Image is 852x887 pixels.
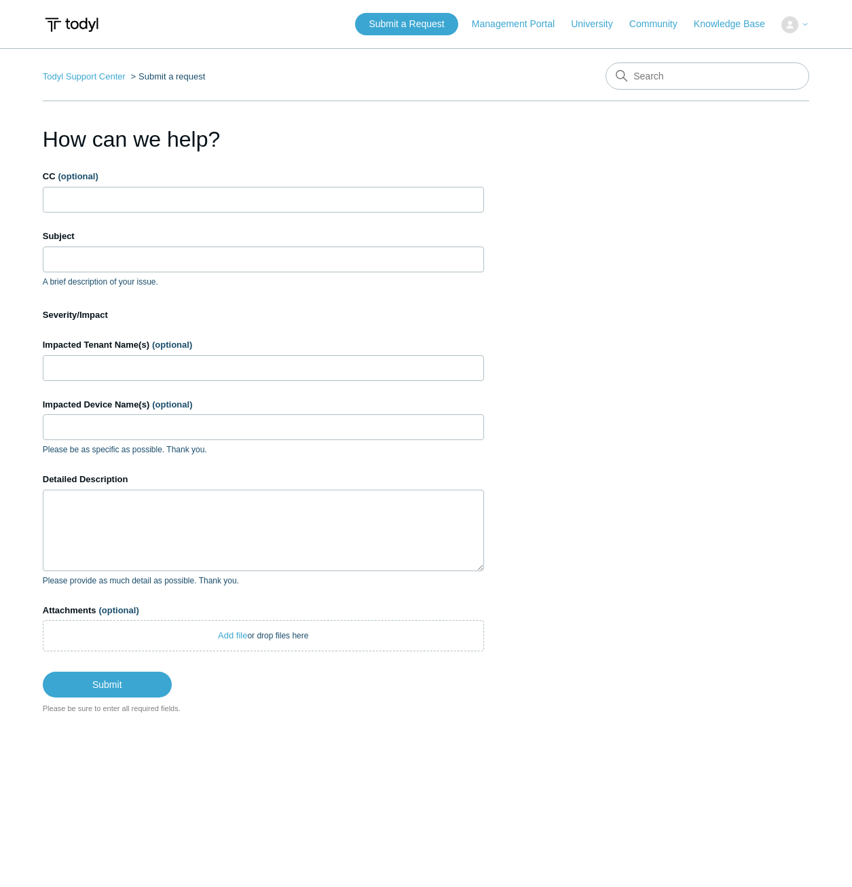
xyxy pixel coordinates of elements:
[99,605,139,615] span: (optional)
[43,604,484,617] label: Attachments
[152,399,192,410] span: (optional)
[152,340,192,350] span: (optional)
[629,17,691,31] a: Community
[43,71,126,82] a: Todyl Support Center
[43,398,484,412] label: Impacted Device Name(s)
[472,17,568,31] a: Management Portal
[43,276,484,288] p: A brief description of your issue.
[43,170,484,183] label: CC
[43,308,484,322] label: Severity/Impact
[43,338,484,352] label: Impacted Tenant Name(s)
[43,575,484,587] p: Please provide as much detail as possible. Thank you.
[43,12,100,37] img: Todyl Support Center Help Center home page
[606,62,809,90] input: Search
[43,443,484,456] p: Please be as specific as possible. Thank you.
[43,123,484,156] h1: How can we help?
[694,17,779,31] a: Knowledge Base
[128,71,206,82] li: Submit a request
[43,473,484,486] label: Detailed Description
[43,672,172,698] input: Submit
[355,13,458,35] a: Submit a Request
[43,71,128,82] li: Todyl Support Center
[43,230,484,243] label: Subject
[58,171,98,181] span: (optional)
[571,17,626,31] a: University
[43,703,484,714] div: Please be sure to enter all required fields.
